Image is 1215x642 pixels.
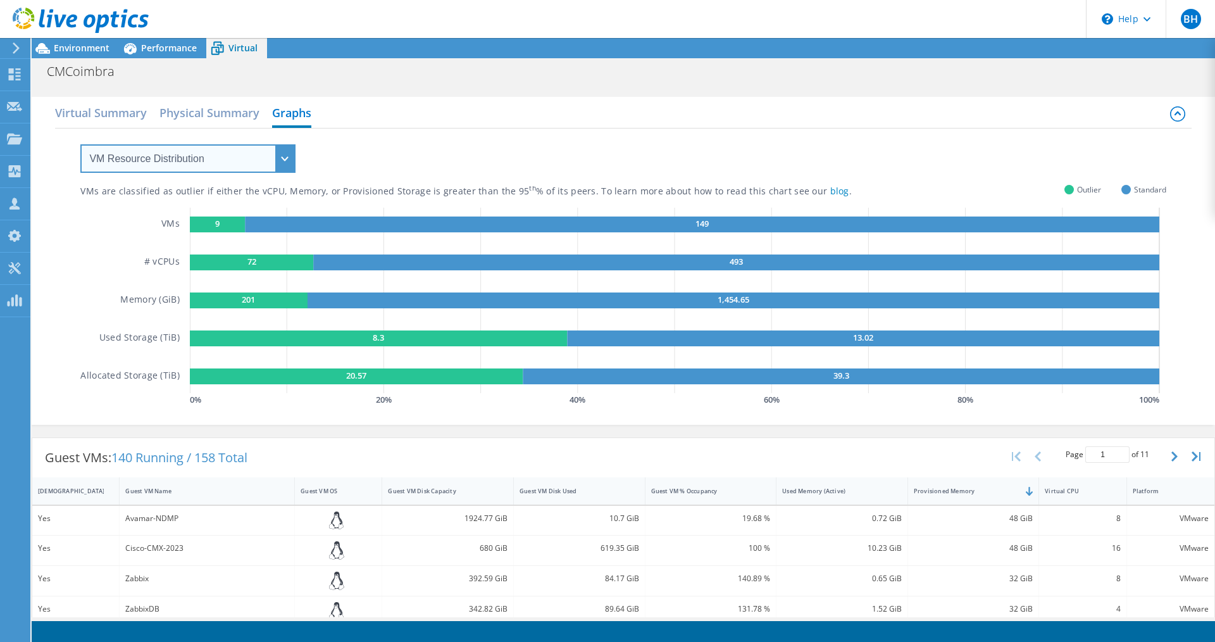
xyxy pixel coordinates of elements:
div: 4 [1045,602,1120,616]
h2: Physical Summary [159,100,259,125]
h1: CMCoimbra [41,65,134,79]
div: VMware [1133,572,1209,586]
div: Provisioned Memory [914,487,1018,495]
text: 40 % [570,394,585,405]
div: Yes [38,602,113,616]
text: 100 % [1139,394,1159,405]
div: 48 GiB [914,541,1033,555]
div: 1.52 GiB [782,602,902,616]
text: 149 [695,218,709,229]
div: 8 [1045,572,1120,586]
text: 80 % [957,394,973,405]
h5: VMs [161,217,180,232]
span: BH [1181,9,1201,29]
span: Outlier [1077,182,1101,197]
div: Guest VM OS [301,487,361,495]
div: 100 % [651,541,771,555]
svg: GaugeChartPercentageAxisTexta [190,393,1166,406]
div: Cisco-CMX-2023 [125,541,289,555]
div: 32 GiB [914,602,1033,616]
div: Guest VMs: [32,438,260,477]
text: 60 % [764,394,780,405]
text: 13.02 [853,332,873,343]
div: 48 GiB [914,512,1033,526]
div: Guest VM Disk Capacity [388,487,492,495]
div: 8 [1045,512,1120,526]
div: 10.7 GiB [520,512,639,526]
div: Zabbix [125,572,289,586]
div: VMware [1133,512,1209,526]
h2: Virtual Summary [55,100,147,125]
div: 0.65 GiB [782,572,902,586]
div: 140.89 % [651,572,771,586]
div: Used Memory (Active) [782,487,887,495]
div: Yes [38,512,113,526]
div: 32 GiB [914,572,1033,586]
div: 131.78 % [651,602,771,616]
div: 342.82 GiB [388,602,508,616]
text: 20 % [376,394,392,405]
div: 10.23 GiB [782,541,902,555]
div: 16 [1045,541,1120,555]
div: VMware [1133,541,1209,555]
div: Guest VM Disk Used [520,487,624,495]
div: [DEMOGRAPHIC_DATA] [38,487,98,495]
div: Guest VM Name [125,487,273,495]
text: 493 [730,256,743,267]
span: Page of [1066,446,1149,463]
div: 1924.77 GiB [388,512,508,526]
div: ZabbixDB [125,602,289,616]
div: Virtual CPU [1045,487,1105,495]
div: Guest VM % Occupancy [651,487,756,495]
text: 72 [247,256,256,267]
div: 619.35 GiB [520,541,639,555]
div: VMs are classified as outlier if either the vCPU, Memory, or Provisioned Storage is greater than ... [80,186,915,198]
text: 39.3 [833,370,849,381]
span: Virtual [228,42,258,54]
text: 0 % [190,394,201,405]
h5: Memory (GiB) [120,293,179,308]
div: VMware [1133,602,1209,616]
div: Yes [38,572,113,586]
text: 1,454.65 [718,294,749,305]
svg: \n [1102,13,1113,25]
div: 84.17 GiB [520,572,639,586]
div: 19.68 % [651,512,771,526]
div: Avamar-NDMP [125,512,289,526]
h5: # vCPUs [144,255,180,270]
text: 8.3 [373,332,384,343]
div: 680 GiB [388,541,508,555]
h5: Used Storage (TiB) [99,330,180,346]
span: 140 Running / 158 Total [111,449,247,466]
span: Standard [1134,182,1166,197]
div: 89.64 GiB [520,602,639,616]
a: blog [830,185,849,197]
span: Environment [54,42,109,54]
div: 392.59 GiB [388,572,508,586]
div: Platform [1133,487,1193,495]
input: jump to page [1085,446,1130,463]
h2: Graphs [272,100,311,128]
text: 9 [215,218,220,229]
text: 20.57 [346,370,366,381]
h5: Allocated Storage (TiB) [80,368,179,384]
span: 11 [1140,449,1149,460]
span: Performance [141,42,197,54]
text: 201 [242,294,255,305]
sup: th [529,184,536,192]
div: Yes [38,541,113,555]
div: 0.72 GiB [782,512,902,526]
